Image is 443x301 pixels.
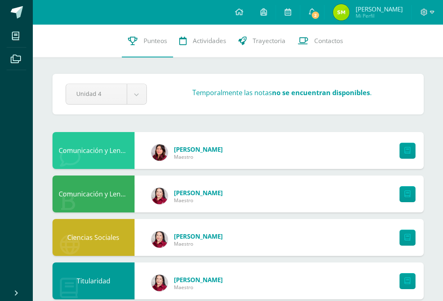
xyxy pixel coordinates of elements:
[174,153,223,160] span: Maestro
[232,25,292,57] a: Trayectoria
[314,36,343,45] span: Contactos
[151,144,168,161] img: c17dc0044ff73e6528ee1a0ac52c8e58.png
[333,4,349,21] img: 64303849ddcd6ee23679b4b85c170b41.png
[253,36,285,45] span: Trayectoria
[151,231,168,248] img: 93ec25152415fe2cab331981aca33a95.png
[311,11,320,20] span: 2
[193,36,226,45] span: Actividades
[356,12,403,19] span: Mi Perfil
[192,88,372,97] h3: Temporalmente las notas .
[122,25,173,57] a: Punteos
[174,189,223,197] span: [PERSON_NAME]
[174,240,223,247] span: Maestro
[174,145,223,153] span: [PERSON_NAME]
[53,132,135,169] div: Comunicación y Lenguaje,Idioma Extranjero,Inglés
[174,232,223,240] span: [PERSON_NAME]
[76,84,116,103] span: Unidad 4
[53,176,135,212] div: Comunicación y Lenguaje,Idioma Español
[174,276,223,284] span: [PERSON_NAME]
[174,284,223,291] span: Maestro
[272,88,370,97] strong: no se encuentran disponibles
[151,188,168,204] img: 93ec25152415fe2cab331981aca33a95.png
[356,5,403,13] span: [PERSON_NAME]
[173,25,232,57] a: Actividades
[66,84,146,104] a: Unidad 4
[53,262,135,299] div: Titularidad
[174,197,223,204] span: Maestro
[151,275,168,291] img: 93ec25152415fe2cab331981aca33a95.png
[53,219,135,256] div: Ciencias Sociales
[292,25,349,57] a: Contactos
[144,36,167,45] span: Punteos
